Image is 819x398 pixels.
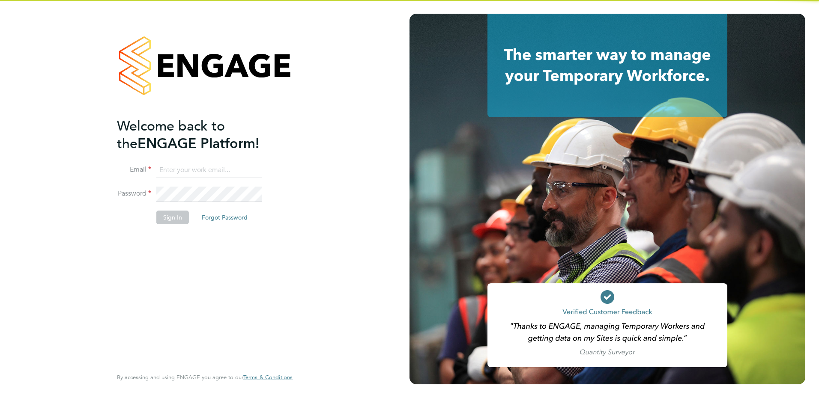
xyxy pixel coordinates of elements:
[156,163,262,178] input: Enter your work email...
[156,211,189,224] button: Sign In
[117,165,151,174] label: Email
[117,118,225,152] span: Welcome back to the
[195,211,254,224] button: Forgot Password
[117,374,293,381] span: By accessing and using ENGAGE you agree to our
[117,189,151,198] label: Password
[243,374,293,381] a: Terms & Conditions
[117,117,284,152] h2: ENGAGE Platform!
